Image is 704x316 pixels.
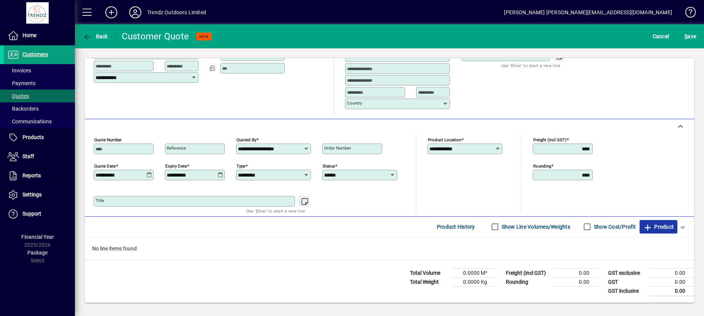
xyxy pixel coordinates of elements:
mat-hint: Use 'Enter' to start a new line [501,61,560,70]
span: Back [83,33,108,39]
div: Customer Quote [122,30,189,42]
td: 0.00 [649,286,694,296]
td: 0.0000 Kg [451,277,496,286]
mat-label: Freight (incl GST) [533,137,566,142]
span: Backorders [7,106,39,112]
span: Financial Year [21,234,54,240]
mat-label: Expiry date [165,163,187,168]
span: Payments [7,80,36,86]
td: Freight (incl GST) [502,268,553,277]
td: 0.00 [649,277,694,286]
td: Total Volume [406,268,451,277]
button: Cancel [651,30,671,43]
a: Communications [4,115,75,128]
button: Back [81,30,110,43]
mat-hint: Use 'Enter' to start a new line [246,207,305,215]
a: Support [4,205,75,223]
span: Home [22,32,36,38]
label: Show Cost/Profit [592,223,636,231]
a: Reports [4,166,75,185]
span: Support [22,211,41,217]
td: GST exclusive [604,268,649,277]
span: NEW [199,34,209,39]
td: GST inclusive [604,286,649,296]
td: 0.0000 M³ [451,268,496,277]
mat-label: Order number [324,145,351,151]
span: Invoices [7,67,31,73]
a: Home [4,26,75,45]
div: [PERSON_NAME] [PERSON_NAME][EMAIL_ADDRESS][DOMAIN_NAME] [504,6,672,18]
td: Total Weight [406,277,451,286]
button: Save [683,30,698,43]
a: Payments [4,77,75,90]
td: 0.00 [649,268,694,277]
mat-label: Type [236,163,245,168]
a: Products [4,128,75,147]
mat-label: Title [96,198,104,203]
td: 0.00 [553,268,598,277]
span: S [685,33,688,39]
td: Rounding [502,277,553,286]
span: Products [22,134,44,140]
mat-label: Product location [428,137,461,142]
mat-label: Country [347,100,362,106]
mat-label: Reference [167,145,186,151]
button: Product [640,220,677,234]
td: 0.00 [553,277,598,286]
mat-label: Quote date [94,163,116,168]
div: No line items found [85,237,694,260]
span: ave [685,30,696,42]
span: Staff [22,153,34,159]
div: Trendz Outdoors Limited [147,6,206,18]
span: Communications [7,118,52,124]
button: Product History [434,220,478,234]
button: Add [99,6,123,19]
app-page-header-button: Back [75,30,116,43]
span: Product [643,221,674,233]
a: Quotes [4,90,75,102]
span: Customers [22,51,48,57]
mat-label: Status [323,163,335,168]
span: Quotes [7,93,29,99]
span: Cancel [653,30,669,42]
span: Settings [22,192,42,198]
span: Product History [437,221,475,233]
span: Reports [22,172,41,178]
a: Knowledge Base [680,1,695,26]
a: Backorders [4,102,75,115]
mat-label: Quote number [94,137,122,142]
a: Settings [4,186,75,204]
button: Profile [123,6,147,19]
label: Show Line Volumes/Weights [500,223,570,231]
mat-label: Quoted by [236,137,256,142]
a: Staff [4,147,75,166]
mat-label: Rounding [533,163,551,168]
span: Package [27,250,48,256]
td: GST [604,277,649,286]
a: Invoices [4,64,75,77]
